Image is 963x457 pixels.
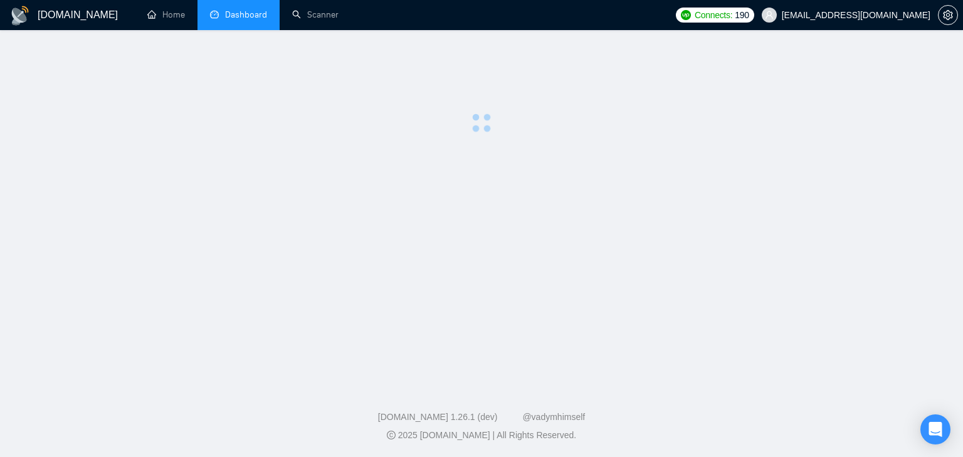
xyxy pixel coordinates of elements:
[225,9,267,20] span: Dashboard
[147,9,185,20] a: homeHome
[522,412,585,422] a: @vadymhimself
[387,431,396,439] span: copyright
[378,412,498,422] a: [DOMAIN_NAME] 1.26.1 (dev)
[735,8,749,22] span: 190
[938,5,958,25] button: setting
[10,6,30,26] img: logo
[920,414,950,444] div: Open Intercom Messenger
[695,8,732,22] span: Connects:
[292,9,339,20] a: searchScanner
[938,10,958,20] a: setting
[681,10,691,20] img: upwork-logo.png
[210,10,219,19] span: dashboard
[10,429,953,442] div: 2025 [DOMAIN_NAME] | All Rights Reserved.
[939,10,957,20] span: setting
[765,11,774,19] span: user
